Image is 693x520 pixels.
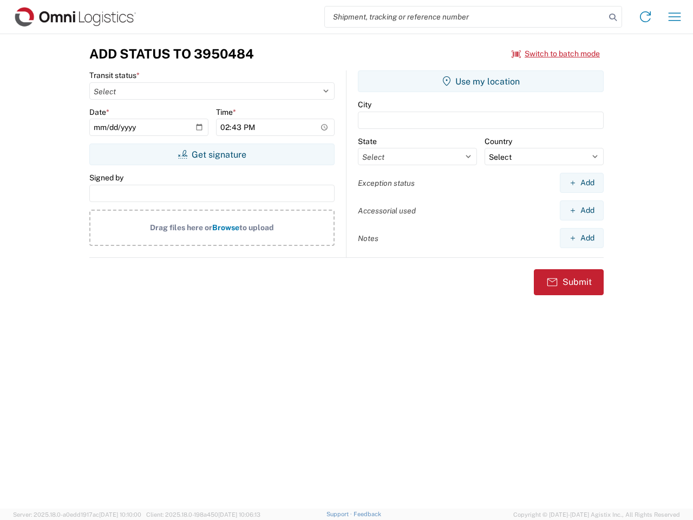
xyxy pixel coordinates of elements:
[358,206,416,216] label: Accessorial used
[99,511,141,518] span: [DATE] 10:10:00
[89,46,254,62] h3: Add Status to 3950484
[358,70,604,92] button: Use my location
[13,511,141,518] span: Server: 2025.18.0-a0edd1917ac
[218,511,260,518] span: [DATE] 10:06:13
[239,223,274,232] span: to upload
[560,200,604,220] button: Add
[216,107,236,117] label: Time
[89,144,335,165] button: Get signature
[358,100,371,109] label: City
[146,511,260,518] span: Client: 2025.18.0-198a450
[560,228,604,248] button: Add
[326,511,354,517] a: Support
[89,70,140,80] label: Transit status
[513,510,680,519] span: Copyright © [DATE]-[DATE] Agistix Inc., All Rights Reserved
[358,233,378,243] label: Notes
[512,45,600,63] button: Switch to batch mode
[560,173,604,193] button: Add
[534,269,604,295] button: Submit
[89,107,109,117] label: Date
[354,511,381,517] a: Feedback
[150,223,212,232] span: Drag files here or
[485,136,512,146] label: Country
[212,223,239,232] span: Browse
[358,178,415,188] label: Exception status
[325,6,605,27] input: Shipment, tracking or reference number
[358,136,377,146] label: State
[89,173,123,183] label: Signed by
